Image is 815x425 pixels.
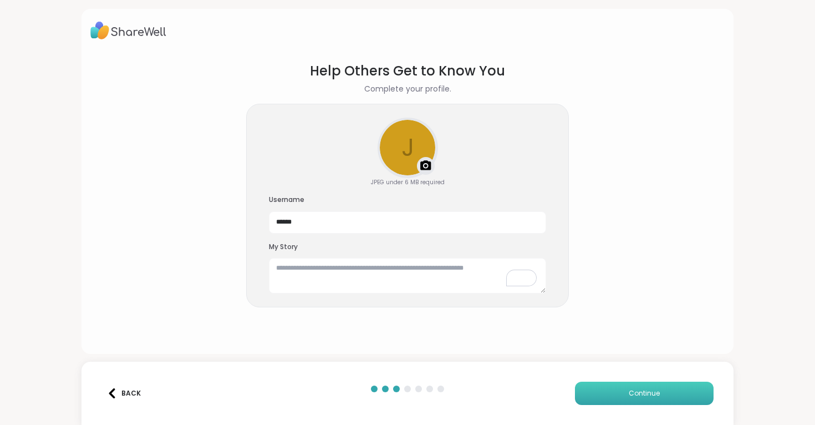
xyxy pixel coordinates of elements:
[107,388,141,398] div: Back
[364,83,451,95] h2: Complete your profile.
[269,242,546,252] h3: My Story
[575,382,714,405] button: Continue
[90,18,166,43] img: ShareWell Logo
[269,195,546,205] h3: Username
[310,61,505,81] h1: Help Others Get to Know You
[371,178,445,186] div: JPEG under 6 MB required
[269,258,546,294] textarea: To enrich screen reader interactions, please activate Accessibility in Grammarly extension settings
[629,388,660,398] span: Continue
[101,382,146,405] button: Back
